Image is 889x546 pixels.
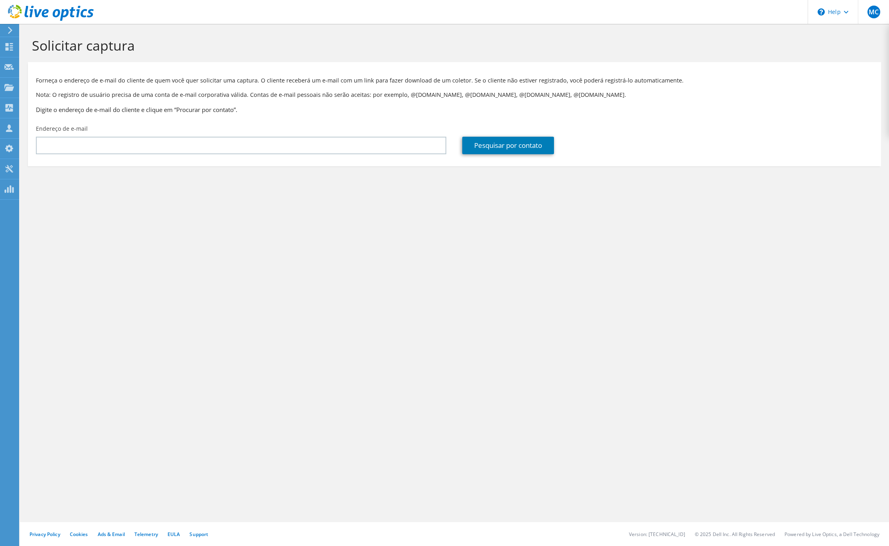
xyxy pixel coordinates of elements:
[785,531,879,538] li: Powered by Live Optics, a Dell Technology
[36,90,873,99] p: Nota: O registro de usuário precisa de uma conta de e-mail corporativa válida. Contas de e-mail p...
[189,531,208,538] a: Support
[36,105,873,114] h3: Digite o endereço de e-mail do cliente e clique em “Procurar por contato”.
[36,76,873,85] p: Forneça o endereço de e-mail do cliente de quem você quer solicitar uma captura. O cliente recebe...
[70,531,88,538] a: Cookies
[168,531,180,538] a: EULA
[36,125,88,133] label: Endereço de e-mail
[695,531,775,538] li: © 2025 Dell Inc. All Rights Reserved
[867,6,880,18] span: MC
[818,8,825,16] svg: \n
[134,531,158,538] a: Telemetry
[98,531,125,538] a: Ads & Email
[629,531,685,538] li: Version: [TECHNICAL_ID]
[32,37,873,54] h1: Solicitar captura
[30,531,60,538] a: Privacy Policy
[462,137,554,154] a: Pesquisar por contato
